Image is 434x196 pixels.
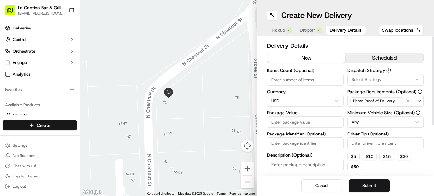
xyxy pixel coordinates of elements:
button: Start new chat [109,63,116,71]
label: Driver Tip (Optional) [347,132,424,136]
span: Pickup [272,27,285,33]
span: Settings [13,143,27,148]
button: La Cantina Bar & Grill [18,4,61,11]
a: Open this area in Google Maps (opens a new window) [81,188,103,196]
label: Currency [267,89,344,94]
label: Package Requirements (Optional) [347,89,424,94]
span: • [48,99,50,104]
a: Deliveries [3,23,77,33]
button: Log out [3,182,77,191]
div: Past conversations [6,83,43,88]
button: Map camera controls [241,139,254,152]
a: Report a map error [229,192,255,195]
button: Photo Proof of Delivery [347,95,424,107]
div: Start new chat [29,61,105,68]
img: Regen Pajulas [6,93,17,103]
button: Control [3,35,77,45]
p: Welcome 👋 [6,26,116,36]
span: Delivery Details [330,27,362,33]
a: Analytics [3,69,77,79]
button: $50 [347,163,362,171]
label: Minimum Vehicle Size (Optional) [347,110,424,115]
div: 📗 [6,144,12,149]
a: Nash AI [5,112,74,118]
span: Pylon [64,149,77,153]
img: Masood Aslam [6,110,17,121]
label: Package Value [267,110,344,115]
button: Settings [3,141,77,150]
span: Regen Pajulas [20,99,47,104]
span: Select Strategy [352,77,382,83]
input: Enter number of items [267,74,344,86]
span: [DATE] [51,99,65,104]
button: Chat with us! [3,161,77,170]
label: Description (Optional) [267,153,344,157]
img: 1736555255976-a54dd68f-1ca7-489b-9aae-adbdc363a1c4 [13,117,18,122]
span: Photo Proof of Delivery [353,98,395,103]
div: Available Products [3,100,77,110]
button: scheduled [345,53,423,63]
button: Nash AI [3,110,77,120]
button: Package Requirements (Optional) [418,89,422,94]
img: Nash [6,6,19,19]
button: $10 [362,153,377,160]
button: $30 [397,153,411,160]
input: Enter package identifier [267,137,344,149]
button: Notifications [3,151,77,160]
label: Dispatch Strategy [347,68,424,73]
a: 📗Knowledge Base [4,141,51,152]
input: Got a question? Start typing here... [17,41,115,48]
button: Engage [3,58,77,68]
button: Create [3,120,77,130]
button: now [267,53,345,63]
button: La Cantina Bar & Grill[EMAIL_ADDRESS][DOMAIN_NAME] [3,3,66,18]
span: Toggle Theme [13,174,38,179]
input: Enter package value [267,116,344,128]
button: Orchestrate [3,46,77,56]
button: Swap locations [379,25,424,35]
img: Google [81,188,103,196]
span: Orchestrate [13,48,35,54]
label: Package Identifier (Optional) [267,132,344,136]
span: Create [37,122,50,128]
span: [PERSON_NAME] [20,117,52,122]
span: Map data ©2025 Google [178,192,213,195]
span: Knowledge Base [13,143,49,150]
div: Favorites [3,85,77,95]
button: Submit [349,179,390,192]
img: 9188753566659_6852d8bf1fb38e338040_72.png [13,61,25,73]
span: • [53,117,55,122]
button: Zoom in [241,162,254,175]
button: Minimum Vehicle Size (Optional) [416,110,420,115]
a: 💻API Documentation [51,141,105,152]
input: Enter driver tip amount [347,137,424,149]
a: Powered byPylon [45,148,77,153]
img: 1736555255976-a54dd68f-1ca7-489b-9aae-adbdc363a1c4 [6,61,18,73]
span: Log out [13,184,26,189]
span: Swap locations [382,27,413,33]
span: Deliveries [13,25,31,31]
span: Chat with us! [13,163,36,168]
span: Nash AI [13,112,27,118]
button: Cancel [301,179,342,192]
button: Toggle Theme [3,172,77,181]
button: Dispatch Strategy [386,68,391,73]
button: Keyboard shortcuts [147,192,174,196]
button: Zoom out [241,176,254,188]
button: See all [99,82,116,90]
div: We're available if you need us! [29,68,88,73]
span: Dropoff [300,27,315,33]
button: Select Strategy [347,74,424,86]
span: Notifications [13,153,35,158]
div: 💻 [54,144,59,149]
label: Items Count (Optional) [267,68,344,73]
span: Engage [13,60,27,66]
button: [EMAIL_ADDRESS][DOMAIN_NAME] [18,11,64,16]
span: Analytics [13,71,30,77]
a: Terms (opens in new tab) [217,192,226,195]
h1: Create New Delivery [281,10,352,20]
h2: Delivery Details [267,41,424,50]
button: $15 [379,153,394,160]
